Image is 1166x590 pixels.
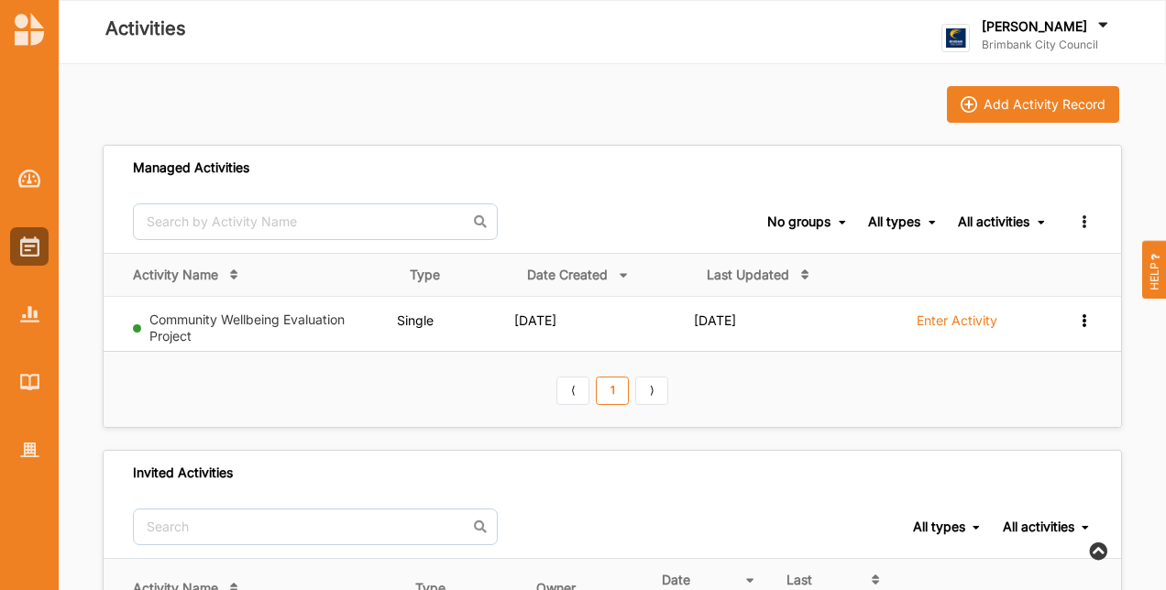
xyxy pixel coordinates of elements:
[18,169,41,188] img: Dashboard
[514,312,556,328] span: [DATE]
[133,267,218,283] div: Activity Name
[958,213,1029,230] div: All activities
[10,159,49,198] a: Dashboard
[20,236,39,257] img: Activities
[556,377,589,406] a: Previous item
[20,442,39,458] img: Organisation
[868,213,920,230] div: All types
[105,14,186,44] label: Activities
[694,312,736,328] span: [DATE]
[15,13,44,46] img: logo
[917,311,997,339] a: Enter Activity
[149,311,345,344] a: Community Wellbeing Evaluation Project
[133,159,249,176] div: Managed Activities
[947,86,1119,123] button: iconAdd Activity Record
[527,267,608,283] div: Date Created
[982,38,1112,52] label: Brimbank City Council
[133,464,233,481] div: Invited Activities
[767,213,830,230] div: No groups
[133,508,498,545] input: Search
[596,377,629,406] a: 1
[554,374,672,405] div: Pagination Navigation
[20,306,39,322] img: Reports
[10,227,49,266] a: Activities
[707,267,789,283] div: Last Updated
[1003,519,1074,535] div: All activities
[913,519,965,535] div: All types
[10,363,49,401] a: Library
[984,96,1105,113] div: Add Activity Record
[10,431,49,469] a: Organisation
[961,96,977,113] img: icon
[20,374,39,389] img: Library
[917,312,997,329] label: Enter Activity
[635,377,668,406] a: Next item
[397,312,434,328] span: Single
[10,295,49,333] a: Reports
[982,18,1087,35] label: [PERSON_NAME]
[941,24,970,52] img: logo
[397,253,515,296] th: Type
[133,203,498,240] input: Search by Activity Name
